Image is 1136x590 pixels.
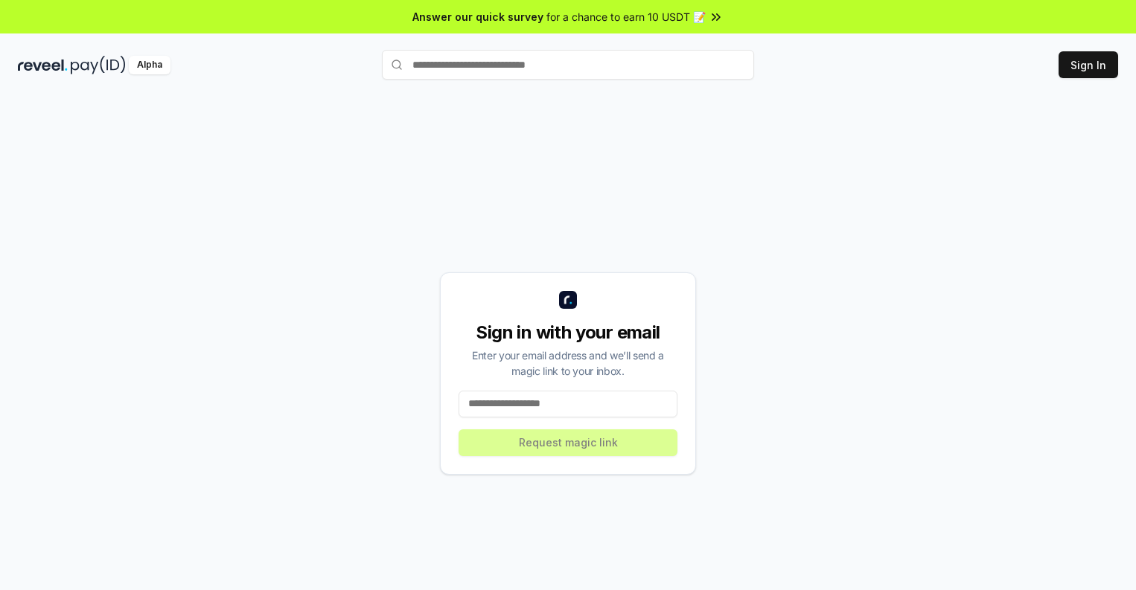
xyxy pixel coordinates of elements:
[559,291,577,309] img: logo_small
[129,56,170,74] div: Alpha
[412,9,543,25] span: Answer our quick survey
[1059,51,1118,78] button: Sign In
[546,9,706,25] span: for a chance to earn 10 USDT 📝
[71,56,126,74] img: pay_id
[459,321,677,344] div: Sign in with your email
[18,56,68,74] img: reveel_dark
[459,347,677,379] div: Enter your email address and we’ll send a magic link to your inbox.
